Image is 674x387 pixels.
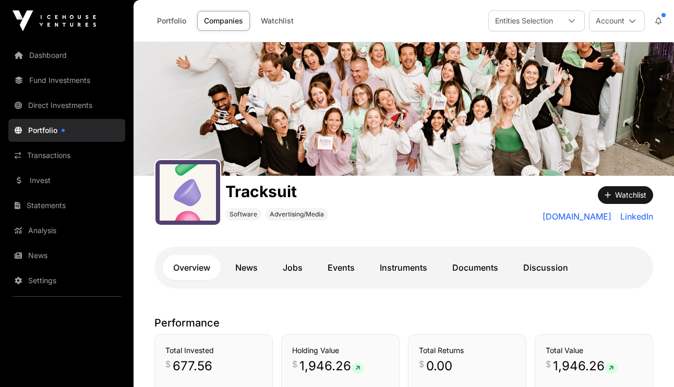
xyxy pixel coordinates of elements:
a: Overview [163,255,221,280]
a: Companies [197,11,250,31]
a: Transactions [8,144,125,167]
iframe: Chat Widget [622,337,674,387]
a: Fund Investments [8,69,125,92]
h3: Total Invested [165,345,262,356]
h1: Tracksuit [225,182,328,201]
a: Invest [8,169,125,192]
h3: Holding Value [292,345,389,356]
img: Icehouse Ventures Logo [13,10,96,31]
a: Analysis [8,219,125,242]
span: 1,946.26 [299,358,364,374]
a: News [225,255,268,280]
p: Performance [154,316,653,330]
img: gotracksuit_logo.jpeg [160,164,216,221]
a: News [8,244,125,267]
span: $ [546,358,551,370]
a: Instruments [369,255,438,280]
a: Portfolio [8,119,125,142]
div: Entities Selection [489,11,559,31]
a: Statements [8,194,125,217]
a: LinkedIn [616,210,653,223]
span: 0.00 [426,358,452,374]
span: Software [230,210,257,219]
span: Advertising/Media [270,210,324,219]
a: Settings [8,269,125,292]
a: Portfolio [150,11,193,31]
span: 1,946.26 [553,358,618,374]
h3: Total Value [546,345,642,356]
img: Tracksuit [134,42,674,176]
a: Events [317,255,365,280]
a: Documents [442,255,509,280]
span: 677.56 [173,358,212,374]
nav: Tabs [163,255,645,280]
a: Watchlist [254,11,300,31]
a: [DOMAIN_NAME] [543,210,612,223]
a: Direct Investments [8,94,125,117]
span: $ [419,358,424,370]
button: Watchlist [598,186,653,204]
a: Discussion [513,255,579,280]
a: Jobs [272,255,313,280]
a: Dashboard [8,44,125,67]
span: $ [165,358,171,370]
span: $ [292,358,297,370]
button: Account [589,10,645,31]
h3: Total Returns [419,345,515,356]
